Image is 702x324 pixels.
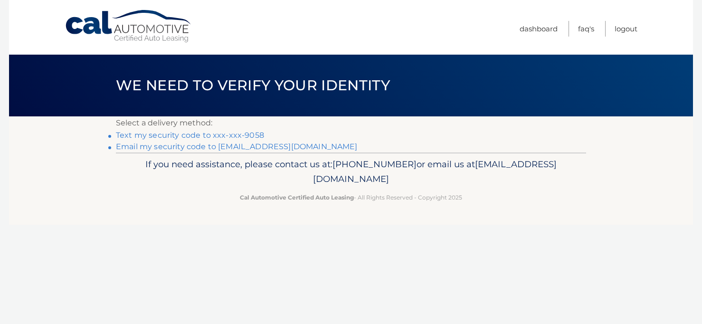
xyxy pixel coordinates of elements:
p: If you need assistance, please contact us at: or email us at [122,157,580,187]
a: Email my security code to [EMAIL_ADDRESS][DOMAIN_NAME] [116,142,358,151]
a: Cal Automotive [65,10,193,43]
strong: Cal Automotive Certified Auto Leasing [240,194,354,201]
p: - All Rights Reserved - Copyright 2025 [122,192,580,202]
span: We need to verify your identity [116,76,390,94]
a: Logout [615,21,637,37]
p: Select a delivery method: [116,116,586,130]
span: [PHONE_NUMBER] [332,159,417,170]
a: FAQ's [578,21,594,37]
a: Text my security code to xxx-xxx-9058 [116,131,264,140]
a: Dashboard [520,21,558,37]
